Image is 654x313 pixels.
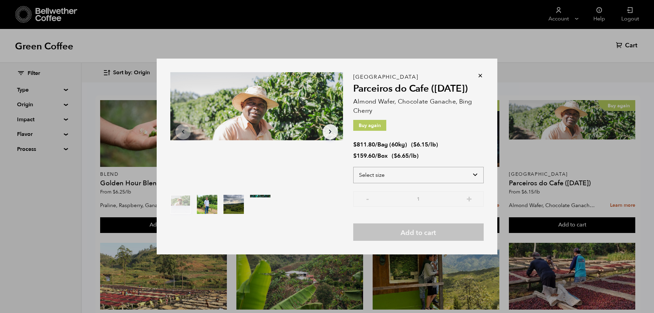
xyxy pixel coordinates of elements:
[392,152,419,160] span: ( )
[394,152,397,160] span: $
[375,152,377,160] span: /
[375,141,377,148] span: /
[353,120,386,131] p: Buy again
[353,152,375,160] bdi: 159.60
[353,97,484,115] p: Almond Wafer, Chocolate Ganache, Bing Cherry
[353,223,484,241] button: Add to cart
[363,195,372,202] button: -
[377,152,388,160] span: Box
[409,152,417,160] span: /lb
[353,141,375,148] bdi: 811.80
[394,152,409,160] bdi: 6.65
[353,141,357,148] span: $
[353,152,357,160] span: $
[377,141,407,148] span: Bag (60kg)
[413,141,428,148] bdi: 6.15
[413,141,417,148] span: $
[411,141,438,148] span: ( )
[465,195,473,202] button: +
[428,141,436,148] span: /lb
[353,83,484,95] h2: Parceiros do Cafe ([DATE])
